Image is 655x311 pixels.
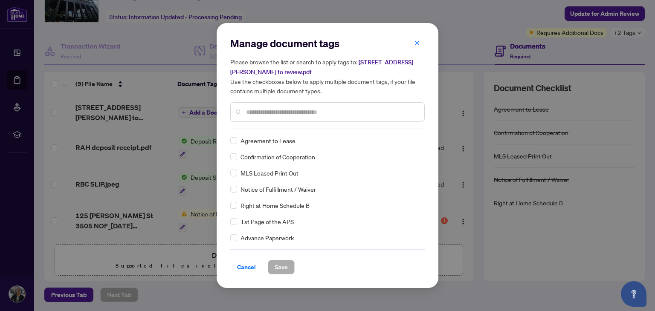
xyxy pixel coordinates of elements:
span: Agreement to Lease [241,136,296,145]
span: Notice of Fulfillment / Waiver [241,184,316,194]
h5: Please browse the list or search to apply tags to: Use the checkboxes below to apply multiple doc... [230,57,425,95]
span: Advance Paperwork [241,233,294,242]
button: Open asap [621,281,646,307]
span: 1st Page of the APS [241,217,294,226]
button: Cancel [230,260,263,274]
span: Confirmation of Cooperation [241,152,315,161]
span: MLS Leased Print Out [241,168,299,178]
span: Cancel [237,260,256,274]
span: Right at Home Schedule B [241,201,310,210]
h2: Manage document tags [230,37,425,50]
button: Save [268,260,295,274]
span: close [414,40,420,46]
